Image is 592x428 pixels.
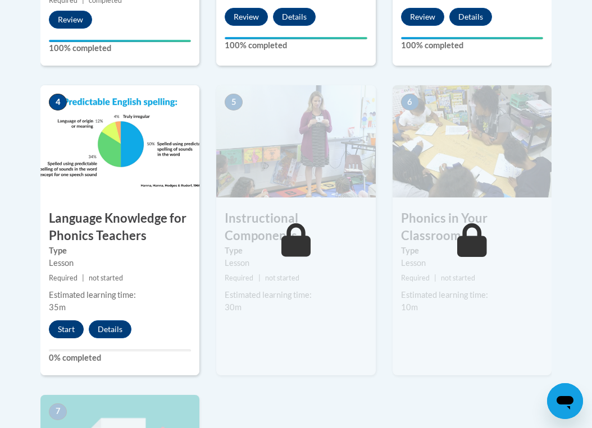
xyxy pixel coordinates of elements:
span: Required [401,274,430,282]
span: 35m [49,302,66,312]
span: not started [89,274,123,282]
label: Type [49,245,191,257]
span: 6 [401,94,419,111]
div: Your progress [401,37,543,39]
h3: Instructional Components [216,210,375,245]
div: Your progress [225,37,367,39]
span: Required [225,274,253,282]
button: Start [49,320,84,338]
span: not started [265,274,299,282]
span: | [82,274,84,282]
div: Estimated learning time: [401,289,543,301]
span: 7 [49,403,67,420]
div: Your progress [49,40,191,42]
div: Lesson [49,257,191,269]
h3: Language Knowledge for Phonics Teachers [40,210,199,245]
span: 4 [49,94,67,111]
label: 100% completed [49,42,191,54]
span: not started [441,274,475,282]
label: 100% completed [225,39,367,52]
span: 10m [401,302,418,312]
h3: Phonics in Your Classroom [393,210,552,245]
button: Review [49,11,92,29]
button: Details [273,8,316,26]
span: 5 [225,94,243,111]
button: Review [401,8,444,26]
img: Course Image [393,85,552,197]
span: | [258,274,261,282]
span: 30m [225,302,242,312]
button: Details [449,8,492,26]
iframe: Button to launch messaging window [547,383,583,419]
button: Details [89,320,131,338]
div: Estimated learning time: [49,289,191,301]
span: | [434,274,436,282]
label: Type [225,245,367,257]
button: Review [225,8,268,26]
span: Required [49,274,78,282]
div: Lesson [401,257,543,269]
div: Estimated learning time: [225,289,367,301]
img: Course Image [216,85,375,197]
label: 0% completed [49,352,191,364]
label: Type [401,245,543,257]
label: 100% completed [401,39,543,52]
div: Lesson [225,257,367,269]
img: Course Image [40,85,199,197]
